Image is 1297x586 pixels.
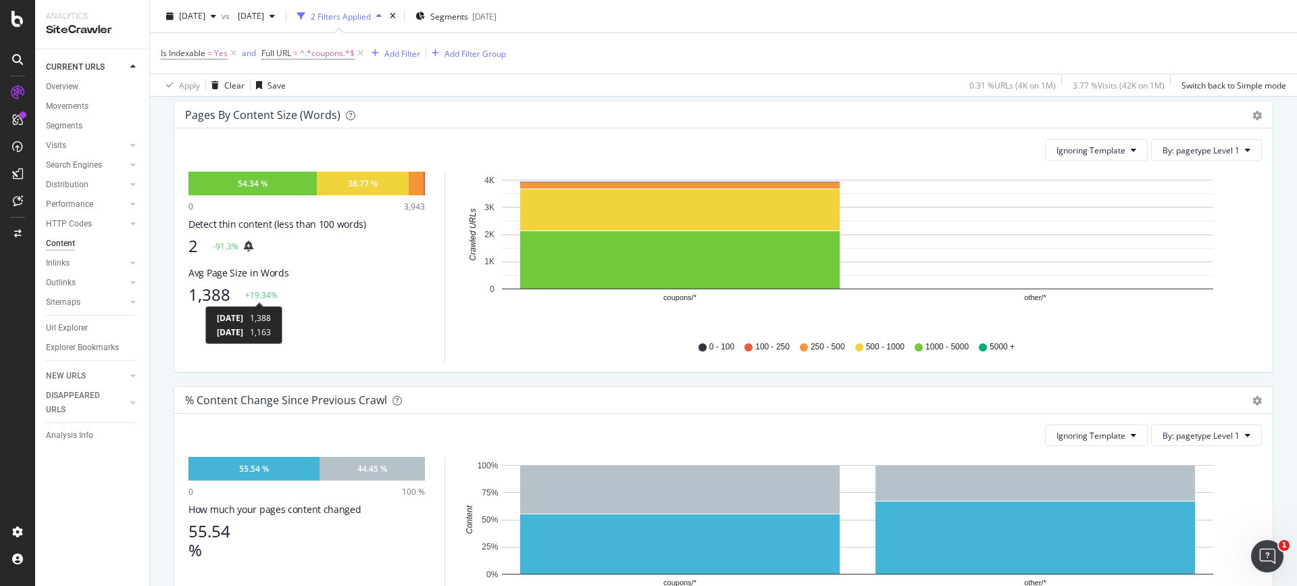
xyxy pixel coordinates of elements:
[46,389,126,417] a: DISAPPEARED URLS
[348,178,378,189] div: 38.77 %
[238,178,268,189] div: 54.34 %
[384,47,420,59] div: Add Filter
[387,9,399,23] div: times
[261,47,291,59] span: Full URL
[866,341,905,353] span: 500 - 1000
[188,218,425,231] div: Detect thin content (less than 100 words)
[484,203,494,212] text: 3K
[46,139,66,153] div: Visits
[46,99,88,114] div: Movements
[46,429,93,443] div: Analysis Info
[410,5,502,27] button: Segments[DATE]
[46,60,105,74] div: CURRENT URLS
[46,321,140,335] a: Url Explorer
[46,158,126,172] a: Search Engines
[242,47,256,59] div: and
[46,178,126,192] a: Distribution
[46,429,140,443] a: Analysis Info
[811,341,845,353] span: 250 - 500
[46,256,70,270] div: Inlinks
[217,312,243,324] span: [DATE]
[46,119,140,133] a: Segments
[472,10,497,22] div: [DATE]
[188,503,425,516] div: How much your pages content changed
[46,295,80,310] div: Sitemaps
[222,10,232,22] span: vs
[444,47,506,59] div: Add Filter Group
[46,80,78,94] div: Overview
[207,47,212,59] span: =
[46,321,88,335] div: Url Explorer
[1024,294,1046,302] text: other/*
[482,543,498,552] text: 25%
[268,79,286,91] div: Save
[224,79,245,91] div: Clear
[925,341,969,353] span: 1000 - 5000
[461,172,1252,328] svg: A chart.
[484,230,494,239] text: 2K
[244,241,253,251] div: bell-plus
[251,74,286,96] button: Save
[161,74,200,96] button: Apply
[468,209,478,261] text: Crawled URLs
[232,10,264,22] span: 2024 Oct. 6th
[46,217,92,231] div: HTTP Codes
[46,60,126,74] a: CURRENT URLS
[1251,540,1283,572] iframe: Intercom live chat
[217,326,243,338] span: [DATE]
[46,99,140,114] a: Movements
[484,176,494,185] text: 4K
[179,79,200,91] div: Apply
[46,369,86,383] div: NEW URLS
[709,341,734,353] span: 0 - 100
[214,44,228,63] span: Yes
[300,44,355,63] span: ^.*coupons.*$
[161,5,222,27] button: [DATE]
[465,506,474,535] text: Content
[402,486,425,497] div: 100 %
[188,237,198,255] div: 2
[1279,540,1290,551] span: 1
[179,10,205,22] span: 2025 Aug. 31st
[46,197,126,212] a: Performance
[46,276,126,290] a: Outlinks
[292,5,387,27] button: 2 Filters Applied
[185,108,340,122] div: Pages by Content Size (Words)
[188,201,193,212] div: 0
[239,463,269,474] div: 55.54 %
[46,197,93,212] div: Performance
[46,11,138,22] div: Analytics
[663,294,697,302] text: coupons/*
[46,139,126,153] a: Visits
[46,22,138,38] div: SiteCrawler
[293,47,298,59] span: =
[46,389,114,417] div: DISAPPEARED URLS
[185,393,387,407] div: % Content Change since Previous Crawl
[1163,145,1240,156] span: By: pagetype Level 1
[1181,79,1286,91] div: Switch back to Simple mode
[404,201,425,212] div: 3,943
[46,178,88,192] div: Distribution
[188,266,425,280] div: Avg Page Size in Words
[990,341,1015,353] span: 5000 +
[46,217,126,231] a: HTTP Codes
[188,486,193,497] div: 0
[482,515,498,524] text: 50%
[46,119,82,133] div: Segments
[357,463,387,474] div: 44.45 %
[1045,139,1148,161] button: Ignoring Template
[430,10,468,22] span: Segments
[1176,74,1286,96] button: Switch back to Simple mode
[46,369,126,383] a: NEW URLS
[250,326,271,338] span: 1,163
[490,285,494,294] text: 0
[206,74,245,96] button: Clear
[161,47,205,59] span: Is Indexable
[46,237,140,251] a: Content
[1057,145,1125,156] span: Ignoring Template
[755,341,790,353] span: 100 - 250
[46,295,126,310] a: Sitemaps
[1252,111,1262,120] div: gear
[46,341,119,355] div: Explorer Bookmarks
